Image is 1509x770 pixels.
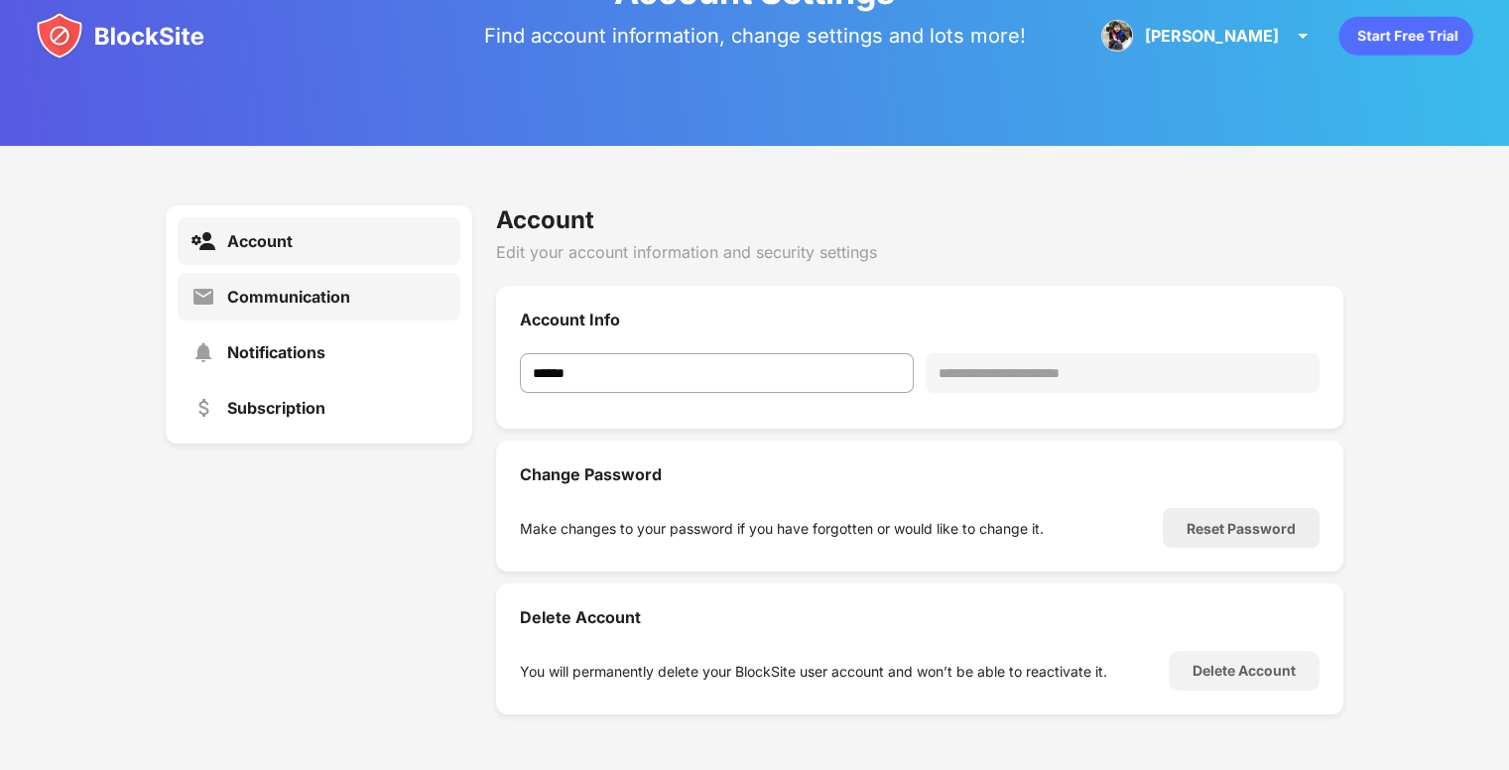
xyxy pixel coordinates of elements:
[520,520,1044,537] div: Make changes to your password if you have forgotten or would like to change it.
[227,398,325,418] div: Subscription
[178,217,460,265] a: Account
[191,340,215,364] img: settings-notifications.svg
[227,342,325,362] div: Notifications
[36,12,204,60] img: blocksite-icon.svg
[1187,520,1296,537] div: Reset Password
[191,285,215,309] img: settings-communication.svg
[227,231,293,251] div: Account
[1101,20,1133,52] img: ALV-UjWPX7__VqpenfI4eSJPTGBDpBLYCk_RZvXb94Fie7oIJm-ADfQrbrmkCB1jViEBDHqg6fN2SGd-ROzGsbX_O0v2sBTZQ...
[1193,663,1296,679] div: Delete Account
[520,607,1320,627] div: Delete Account
[1145,26,1279,46] div: [PERSON_NAME]
[191,396,215,420] img: settings-subscription.svg
[227,287,350,307] div: Communication
[496,205,1343,234] div: Account
[178,328,460,376] a: Notifications
[520,464,1320,484] div: Change Password
[496,242,1343,262] div: Edit your account information and security settings
[520,310,1320,329] div: Account Info
[520,663,1107,680] div: You will permanently delete your BlockSite user account and won’t be able to reactivate it.
[178,273,460,321] a: Communication
[1338,16,1473,56] div: animation
[191,229,215,253] img: settings-account-active.svg
[178,384,460,432] a: Subscription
